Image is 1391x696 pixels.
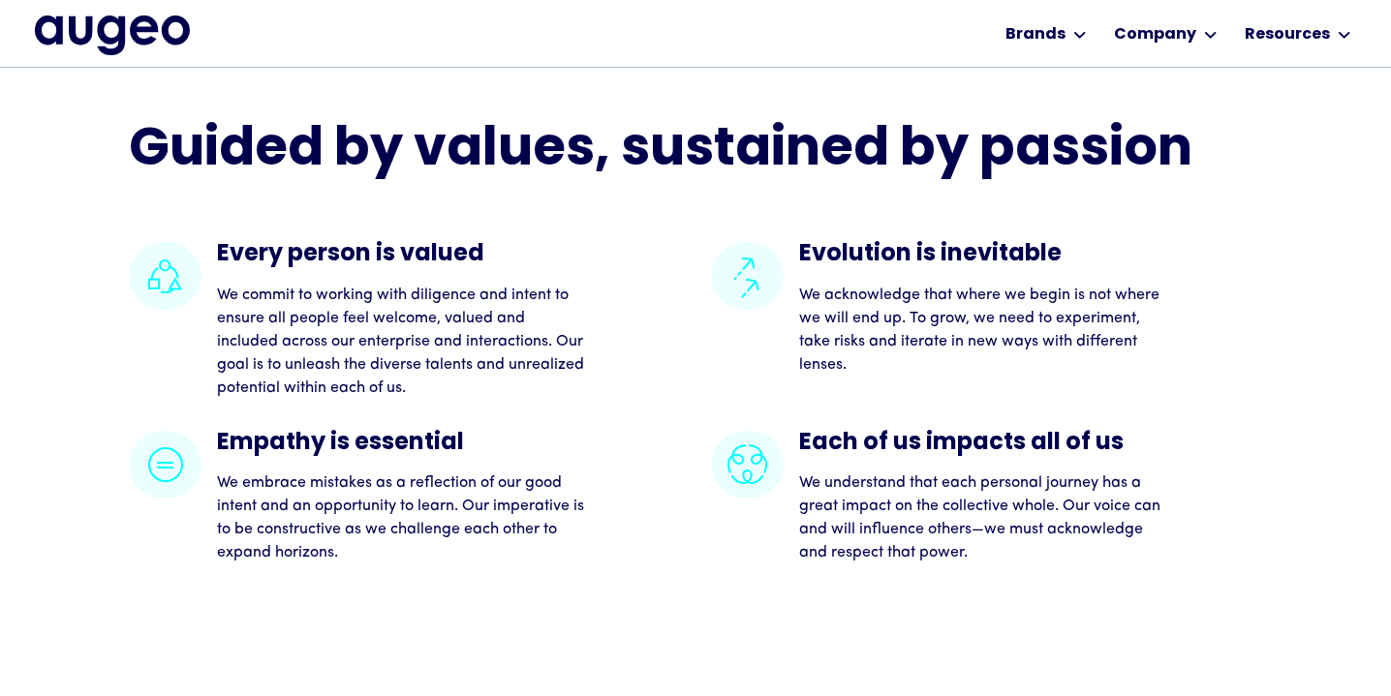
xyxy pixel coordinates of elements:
[1005,23,1066,46] div: Brands
[1114,23,1196,46] div: Company
[1245,23,1330,46] div: Resources
[799,284,1171,377] p: We acknowledge that where we begin is not where we will end up. To grow, we need to experiment, t...
[799,471,1171,564] p: We understand that each personal journey has a great impact on the collective whole. Our voice ca...
[217,284,589,400] p: We commit to working with diligence and intent to ensure all people feel welcome, valued and incl...
[35,15,190,54] img: Augeo's full logo in midnight blue.
[217,431,589,456] h4: Empathy is essential
[35,15,190,54] a: home
[217,471,589,564] p: We embrace mistakes as a reflection of our good intent and an opportunity to learn. Our imperativ...
[129,123,1192,180] h2: Guided by values, sustained by passion
[217,242,589,267] h4: Every person is valued
[799,431,1171,456] h4: Each of us impacts all of us
[799,242,1171,267] h4: Evolution is inevitable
